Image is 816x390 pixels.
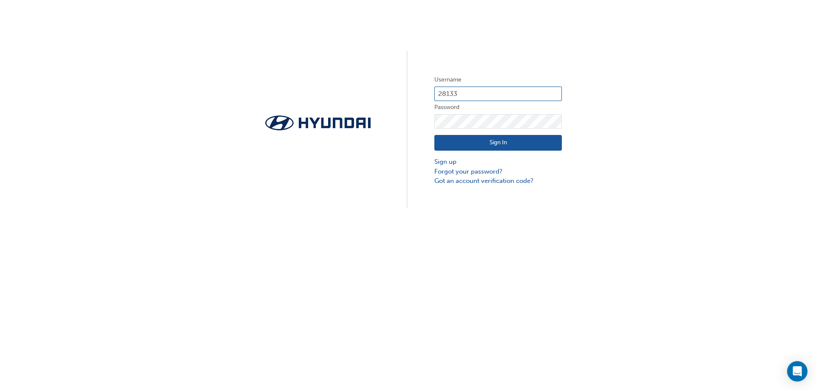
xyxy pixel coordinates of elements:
a: Got an account verification code? [434,176,562,186]
div: Open Intercom Messenger [787,361,807,382]
label: Username [434,75,562,85]
img: Trak [254,113,382,133]
a: Sign up [434,157,562,167]
label: Password [434,102,562,112]
button: Sign In [434,135,562,151]
a: Forgot your password? [434,167,562,177]
input: Username [434,87,562,101]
